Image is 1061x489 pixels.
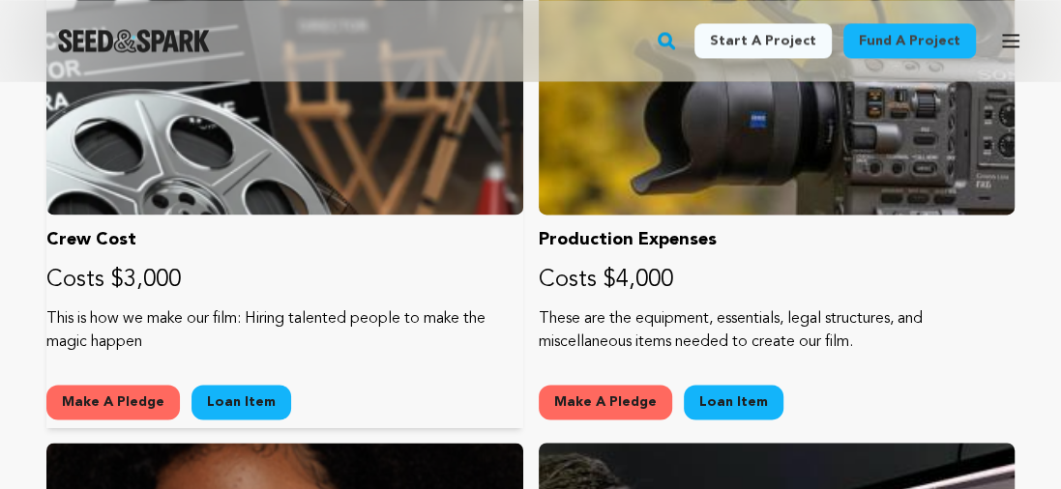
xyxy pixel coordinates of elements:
a: Loan Item [192,385,291,419]
img: Seed&Spark Logo Dark Mode [58,29,210,52]
p: Production Expenses [539,226,1016,253]
a: Fund a project [843,23,976,58]
p: Costs $3,000 [46,265,523,296]
a: Loan Item [684,385,783,419]
button: Make A Pledge [539,385,672,419]
p: Costs $4,000 [539,265,1016,296]
p: Crew Cost [46,226,523,253]
p: These are the equipment, essentials, legal structures, and miscellaneous items needed to create o... [539,307,1016,354]
p: This is how we make our film: Hiring talented people to make the magic happen [46,307,523,354]
a: Start a project [694,23,832,58]
button: Make A Pledge [46,385,180,419]
a: Seed&Spark Homepage [58,29,210,52]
